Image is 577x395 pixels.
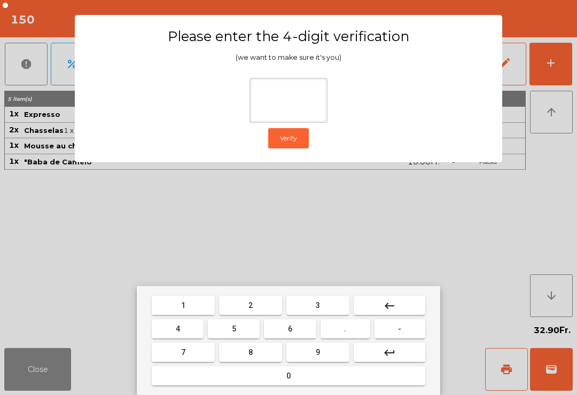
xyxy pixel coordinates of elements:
button: . [321,319,370,338]
span: - [398,325,401,333]
button: 3 [286,296,349,315]
button: 9 [286,343,349,362]
span: . [344,325,346,333]
button: 6 [264,319,316,338]
span: 7 [181,348,185,357]
button: 4 [152,319,204,338]
button: 2 [219,296,282,315]
button: - [375,319,425,338]
button: 5 [208,319,260,338]
span: 8 [248,348,253,357]
mat-icon: keyboard_backspace [383,299,396,312]
button: 0 [152,366,425,385]
button: 8 [219,343,282,362]
mat-icon: keyboard_return [383,346,396,359]
span: 5 [232,325,236,333]
span: 9 [316,348,320,357]
span: 2 [248,301,253,310]
span: 1 [181,301,185,310]
span: 6 [288,325,292,333]
span: 0 [286,372,291,380]
h3: Please enter the 4-digit verification [96,28,481,45]
button: Verify [268,128,309,148]
button: 7 [152,343,215,362]
span: 3 [316,301,320,310]
span: 4 [176,325,180,333]
button: 1 [152,296,215,315]
span: (we want to make sure it's you) [236,53,341,61]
